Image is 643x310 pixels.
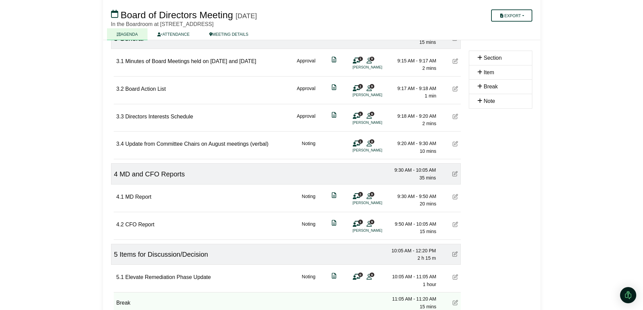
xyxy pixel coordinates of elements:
[302,273,315,288] div: Noting
[389,220,436,228] div: 9:50 AM - 10:05 AM
[297,85,315,100] div: Approval
[353,64,403,70] li: [PERSON_NAME]
[353,147,403,153] li: [PERSON_NAME]
[116,222,124,227] span: 4.2
[107,28,148,40] a: AGENDA
[358,192,363,196] span: 1
[422,65,436,71] span: 2 mins
[114,251,118,258] span: 5
[370,57,374,61] span: 9
[418,255,436,261] span: 2 h 15 m
[125,58,256,64] span: Minutes of Board Meetings held on [DATE] and [DATE]
[423,282,436,287] span: 1 hour
[420,304,436,309] span: 15 mins
[116,194,124,200] span: 4.1
[199,28,258,40] a: MEETING DETAILS
[389,273,436,280] div: 10:05 AM - 11:05 AM
[297,112,315,128] div: Approval
[420,148,436,154] span: 10 mins
[125,274,211,280] span: Elevate Remediation Phase Update
[389,85,436,92] div: 9:17 AM - 9:18 AM
[119,35,143,42] span: General
[420,201,436,206] span: 20 mins
[358,57,363,61] span: 1
[148,28,199,40] a: ATTENDANCE
[419,39,436,45] span: 15 mins
[125,114,193,119] span: Directors Interests Schedule
[422,121,436,126] span: 2 mins
[116,274,124,280] span: 5.1
[302,140,315,155] div: Noting
[111,21,214,27] span: In the Boardroom at [STREET_ADDRESS]
[370,273,374,277] span: 9
[370,84,374,88] span: 9
[125,222,154,227] span: CFO Report
[114,35,118,42] span: 3
[116,58,124,64] span: 3.1
[358,139,363,144] span: 1
[620,287,636,303] div: Open Intercom Messenger
[484,98,495,104] span: Note
[353,92,403,98] li: [PERSON_NAME]
[370,139,374,144] span: 9
[370,192,374,196] span: 9
[389,247,436,254] div: 10:05 AM - 12:20 PM
[116,114,124,119] span: 3.3
[116,86,124,92] span: 3.2
[236,12,257,20] div: [DATE]
[302,220,315,235] div: Noting
[125,194,151,200] span: MD Report
[119,251,208,258] span: Items for Discussion/Decision
[370,112,374,116] span: 9
[116,300,131,306] span: Break
[353,120,403,125] li: [PERSON_NAME]
[358,220,363,224] span: 1
[389,193,436,200] div: 9:30 AM - 9:50 AM
[389,166,436,174] div: 9:30 AM - 10:05 AM
[119,170,185,178] span: MD and CFO Reports
[353,228,403,233] li: [PERSON_NAME]
[114,170,118,178] span: 4
[353,200,403,206] li: [PERSON_NAME]
[297,57,315,72] div: Approval
[425,93,436,98] span: 1 min
[484,69,494,75] span: Item
[419,175,436,180] span: 35 mins
[370,220,374,224] span: 9
[302,193,315,208] div: Noting
[491,9,532,22] button: Export
[125,86,166,92] span: Board Action List
[389,295,436,303] div: 11:05 AM - 11:20 AM
[389,57,436,64] div: 9:15 AM - 9:17 AM
[484,84,498,89] span: Break
[389,112,436,120] div: 9:18 AM - 9:20 AM
[389,140,436,147] div: 9:20 AM - 9:30 AM
[420,229,436,234] span: 15 mins
[120,10,233,20] span: Board of Directors Meeting
[116,141,124,147] span: 3.4
[125,141,268,147] span: Update from Committee Chairs on August meetings (verbal)
[358,112,363,116] span: 1
[484,55,502,61] span: Section
[358,273,363,277] span: 0
[358,84,363,88] span: 1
